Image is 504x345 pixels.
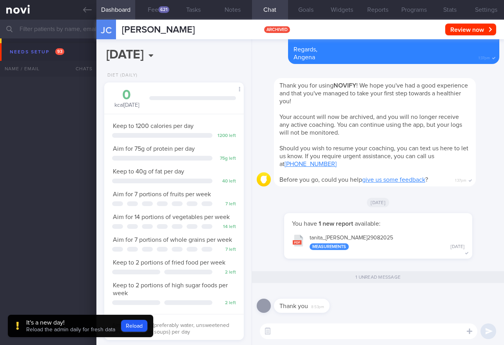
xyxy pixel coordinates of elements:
a: [PHONE_NUMBER] [285,161,337,167]
span: Aim for 7 portions of fruits per week [113,191,211,197]
span: [DATE] [367,198,389,207]
div: 621 [158,6,169,13]
p: You have available: [292,220,464,228]
span: Aim for 75g of protein per day [113,146,195,152]
span: 1:37pm [455,176,466,183]
span: Angena [294,54,315,60]
div: 14 left [216,224,236,230]
div: Diet (Daily) [104,73,138,78]
div: 7 left [216,201,236,207]
span: Reload the admin daily for fresh data [26,327,115,332]
span: Regards, [294,46,317,53]
span: Thank you [279,303,308,309]
strong: 1 new report [317,221,355,227]
span: Your account will now be archived, and you will no longer receive any active coaching. You can co... [279,114,462,136]
div: kcal [DATE] [112,88,141,109]
span: archived [264,26,290,33]
div: 40 left [216,179,236,184]
div: 7 left [216,247,236,253]
span: 8:53pm [311,302,324,310]
span: Aim for 7 portions of whole grains per week [113,237,232,243]
div: 1200 left [216,133,236,139]
button: Review now [445,24,496,35]
span: Keep to 40g of fat per day [113,168,184,175]
span: Thank you for using ! We hope you've had a good experience and that you've managed to take your f... [279,82,468,104]
a: give us some feedback [362,177,425,183]
div: It's a new day! [26,319,115,327]
span: [PERSON_NAME] [122,25,195,35]
div: 0 [112,88,141,102]
span: Aim for 2L fluids (preferably water, unsweetened beverages, clear soups) per day [112,323,229,335]
span: Keep to 2 portions of high sugar foods per week [113,282,228,296]
div: 2 left [216,270,236,276]
div: 75 g left [216,156,236,162]
div: 2 left [216,300,236,306]
span: 93 [55,48,64,55]
span: Keep to 2 portions of fried food per week [113,259,225,266]
span: Keep to 1200 calories per day [113,123,194,129]
button: tanita_[PERSON_NAME]29082025 Measurements [DATE] [288,230,468,254]
span: Should you wish to resume your coaching, you can text us here to let us know. If you require urge... [279,145,468,167]
div: Measurements [310,243,349,250]
div: Chats [65,61,96,77]
strong: NOVIFY [334,82,356,89]
span: Aim for 14 portions of vegetables per week [113,214,230,220]
div: Needs setup [8,47,66,57]
div: [DATE] [451,244,464,250]
div: tanita_ [PERSON_NAME] 29082025 [310,235,464,250]
div: JC [91,15,121,45]
button: Reload [121,320,147,332]
span: 1:37pm [479,53,490,61]
span: Before you go, could you help ? [279,177,428,183]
